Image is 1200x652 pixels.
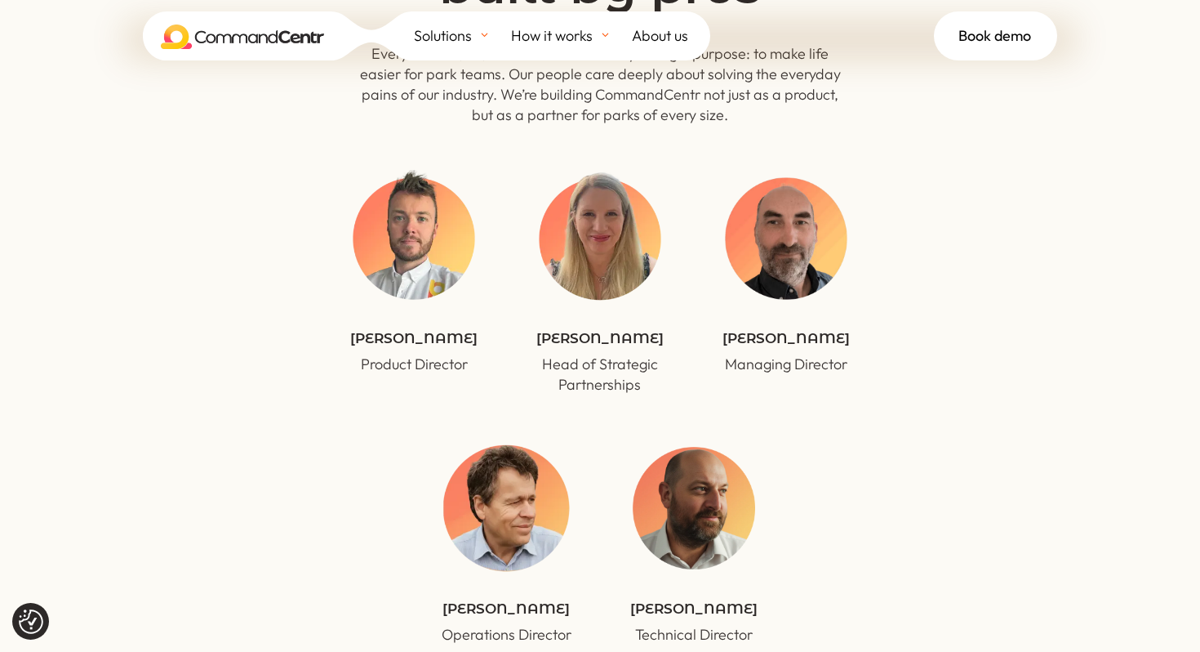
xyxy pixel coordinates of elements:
p: Product Director [345,354,482,374]
p: Managing Director [718,354,855,374]
span: About us [632,24,688,48]
img: Richard [624,439,763,578]
p: Technical Director [624,624,763,645]
span: Solutions [414,24,472,48]
h4: [PERSON_NAME] [624,602,763,624]
a: Book demo [934,11,1057,60]
p: Head of Strategic Partnerships [531,354,669,395]
img: mike [437,439,576,578]
img: MattClarke [718,170,855,307]
a: Solutions [414,11,511,60]
button: Consent Preferences [19,610,43,634]
a: About us [632,11,710,60]
p: Operations Director [437,624,576,645]
picture: Matt [718,293,855,311]
span: How it works [511,24,593,48]
h4: [PERSON_NAME] [437,602,576,624]
h4: [PERSON_NAME] [718,332,855,354]
h4: [PERSON_NAME] [345,332,482,354]
span: Book demo [958,24,1031,48]
a: How it works [511,11,632,60]
h4: [PERSON_NAME] [531,332,669,354]
img: Clare_transparent [531,170,669,307]
img: Revisit consent button [19,610,43,634]
img: Owen_transparent [345,170,482,307]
